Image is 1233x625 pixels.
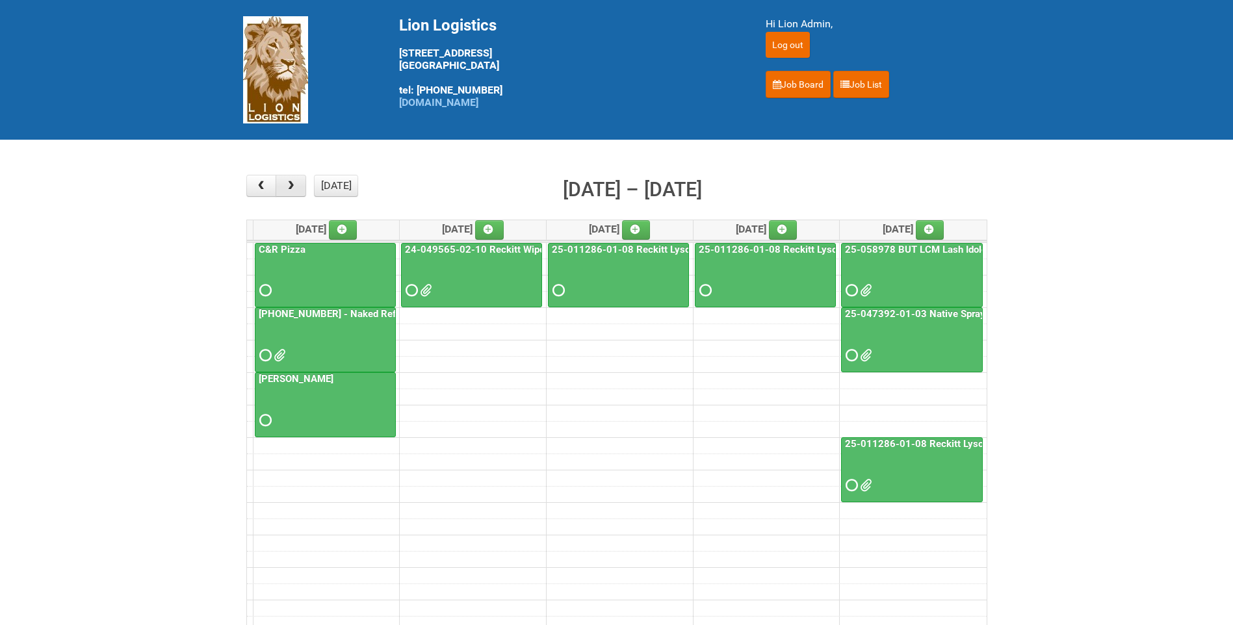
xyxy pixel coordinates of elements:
[399,16,733,108] div: [STREET_ADDRESS] [GEOGRAPHIC_DATA] tel: [PHONE_NUMBER]
[883,223,944,235] span: [DATE]
[552,286,562,295] span: Requested
[841,243,983,308] a: 25-058978 BUT LCM Lash Idole US / Retest
[548,243,689,308] a: 25-011286-01-08 Reckitt Lysol Laundry Scented - BLINDING (hold slot)
[766,16,991,32] div: Hi Lion Admin,
[736,223,798,235] span: [DATE]
[399,96,478,108] a: [DOMAIN_NAME]
[314,175,358,197] button: [DATE]
[622,220,651,240] a: Add an event
[256,308,445,320] a: [PHONE_NUMBER] - Naked Reformulation
[860,351,869,360] span: 25-047392-01-03 - MDN.xlsx 25-047392-01-03 JNF.DOC
[399,16,497,34] span: Lion Logistics
[766,71,831,98] a: Job Board
[243,63,308,75] a: Lion Logistics
[846,286,855,295] span: Requested
[696,244,1017,255] a: 25-011286-01-08 Reckitt Lysol Laundry Scented - BLINDING (hold slot)
[256,244,308,255] a: C&R Pizza
[769,220,798,240] a: Add an event
[841,437,983,502] a: 25-011286-01-08 Reckitt Lysol Laundry Scented
[846,351,855,360] span: Requested
[255,307,396,372] a: [PHONE_NUMBER] - Naked Reformulation
[860,286,869,295] span: MDN (2) 25-058978-01-08.xlsx LPF 25-058978-01-08.xlsx CELL 1.pdf CELL 2.pdf CELL 3.pdf CELL 4.pdf...
[274,351,283,360] span: MDN - 25-055556-01 (2).xlsx MDN - 25-055556-01.xlsx JNF - 25-055556-01.doc
[401,243,542,308] a: 24-049565-02-10 Reckitt Wipes HUT Stages 1-3
[420,286,429,295] span: 24-049565-02-10 - LPF.xlsx 24-049565-02 Stage 3 YBM-237_final.pdf 24-049565-02 Stage 3 SBM-394_fi...
[475,220,504,240] a: Add an event
[695,243,836,308] a: 25-011286-01-08 Reckitt Lysol Laundry Scented - BLINDING (hold slot)
[406,286,415,295] span: Requested
[833,71,889,98] a: Job List
[589,223,651,235] span: [DATE]
[255,243,396,308] a: C&R Pizza
[243,16,308,123] img: Lion Logistics
[402,244,626,255] a: 24-049565-02-10 Reckitt Wipes HUT Stages 1-3
[259,416,268,425] span: Requested
[329,220,357,240] a: Add an event
[259,351,268,360] span: Requested
[842,308,1061,320] a: 25-047392-01-03 Native Spray Rapid Response
[766,32,810,58] input: Log out
[842,244,1042,255] a: 25-058978 BUT LCM Lash Idole US / Retest
[916,220,944,240] a: Add an event
[846,481,855,490] span: Requested
[841,307,983,372] a: 25-047392-01-03 Native Spray Rapid Response
[549,244,870,255] a: 25-011286-01-08 Reckitt Lysol Laundry Scented - BLINDING (hold slot)
[842,438,1063,450] a: 25-011286-01-08 Reckitt Lysol Laundry Scented
[256,373,336,385] a: [PERSON_NAME]
[255,372,396,437] a: [PERSON_NAME]
[563,175,702,205] h2: [DATE] – [DATE]
[442,223,504,235] span: [DATE]
[296,223,357,235] span: [DATE]
[860,481,869,490] span: 25-011286-01 - MDN (2).xlsx 25-011286-01-08 - JNF.DOC 25-011286-01 - MDN.xlsx
[699,286,708,295] span: Requested
[259,286,268,295] span: Requested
